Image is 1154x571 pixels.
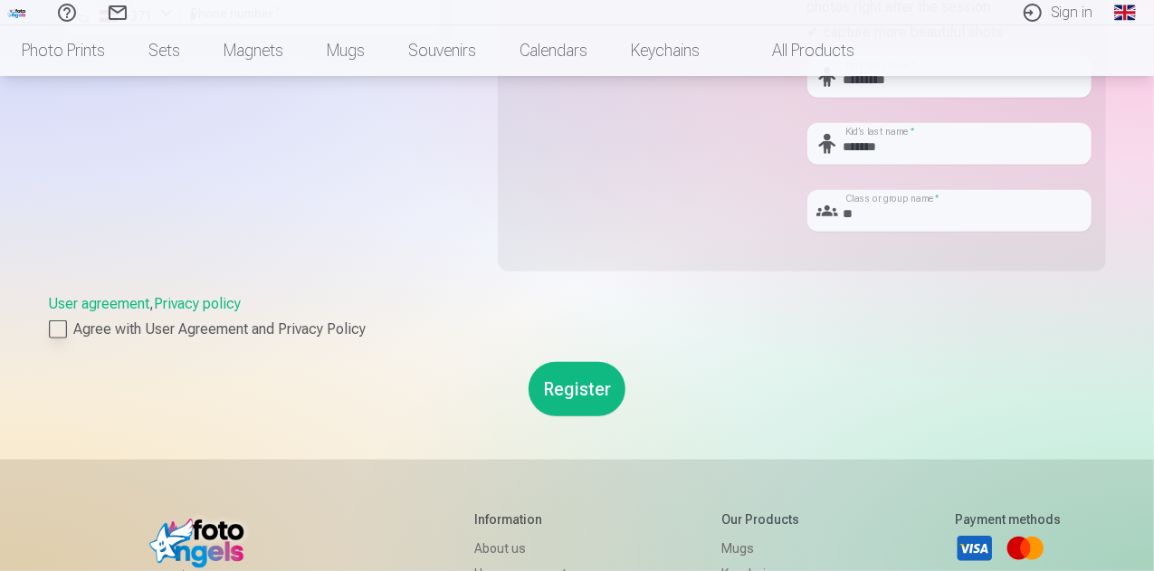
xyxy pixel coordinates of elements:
[955,528,995,568] a: Visa
[721,25,876,76] a: All products
[529,362,625,416] button: Register
[1006,528,1045,568] a: Mastercard
[722,536,800,561] a: Mugs
[722,510,800,528] h5: Our products
[305,25,386,76] a: Mugs
[474,536,567,561] a: About us
[7,7,27,18] img: /fa1
[202,25,305,76] a: Magnets
[955,510,1061,528] h5: Payment methods
[127,25,202,76] a: Sets
[386,25,498,76] a: Souvenirs
[49,319,1106,340] label: Agree with User Agreement and Privacy Policy
[498,25,609,76] a: Calendars
[474,510,567,528] h5: Information
[609,25,721,76] a: Keychains
[49,295,150,312] a: User agreement
[49,293,1106,340] div: ,
[155,295,242,312] a: Privacy policy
